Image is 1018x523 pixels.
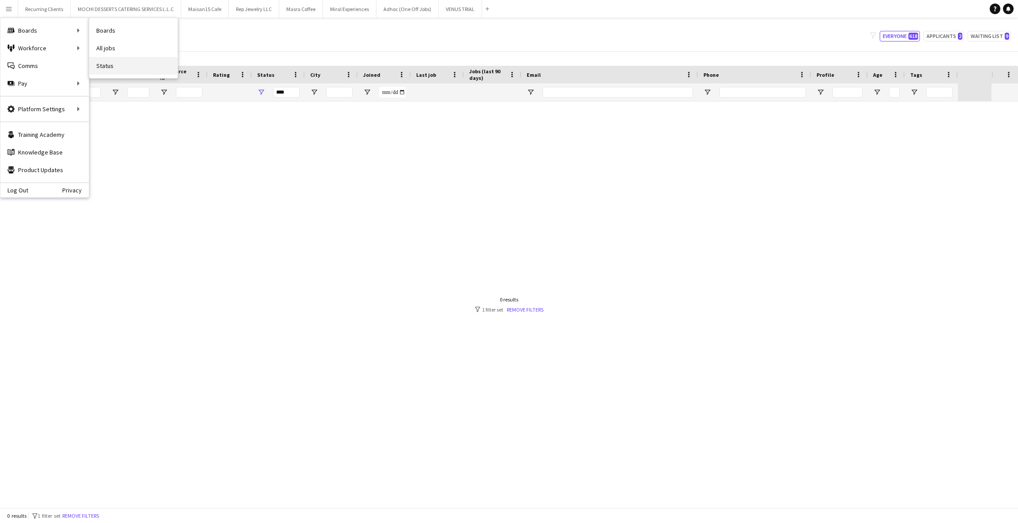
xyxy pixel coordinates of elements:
a: Boards [89,22,178,39]
a: All jobs [89,39,178,57]
button: Waiting list9 [968,31,1011,41]
button: VENUS TRIAL [439,0,482,18]
div: Pay [0,75,89,92]
span: Jobs (last 90 days) [469,68,505,81]
span: Profile [817,71,834,78]
span: 618 [908,33,918,40]
button: Open Filter Menu [703,88,711,96]
span: Email [527,71,541,78]
a: Remove filters [507,306,543,313]
a: Log Out [0,187,28,194]
a: Status [89,57,178,75]
input: City Filter Input [326,87,353,98]
div: 0 results [475,296,543,303]
input: Phone Filter Input [719,87,806,98]
a: Privacy [62,187,89,194]
div: Platform Settings [0,100,89,118]
a: Comms [0,57,89,75]
span: Rating [213,71,230,78]
input: Age Filter Input [889,87,900,98]
span: Last job [416,71,436,78]
button: Recurring Clients [18,0,71,18]
input: Workforce ID Filter Input [176,87,202,98]
div: 1 filter set [475,306,543,313]
input: Profile Filter Input [832,87,862,98]
span: City [310,71,320,78]
button: Masra Coffee [279,0,323,18]
button: Open Filter Menu [527,88,535,96]
button: Rep Jewelry LLC [229,0,279,18]
div: Workforce [0,39,89,57]
button: Open Filter Menu [817,88,824,96]
input: First Name Filter Input [79,87,101,98]
input: Tags Filter Input [926,87,953,98]
span: 2 [958,33,962,40]
span: Status [257,71,274,78]
div: Boards [0,22,89,39]
button: Miral Experiences [323,0,376,18]
button: Maisan15 Cafe [181,0,229,18]
button: Applicants2 [923,31,964,41]
span: Age [873,71,882,78]
input: Last Name Filter Input [127,87,149,98]
button: Open Filter Menu [257,88,265,96]
button: Open Filter Menu [111,88,119,96]
span: Tags [910,71,922,78]
button: Open Filter Menu [160,88,168,96]
button: Adhoc (One Off Jobs) [376,0,439,18]
span: 1 filter set [38,512,61,519]
a: Training Academy [0,126,89,143]
button: Open Filter Menu [910,88,918,96]
span: Joined [363,71,380,78]
button: Remove filters [61,511,101,521]
input: Email Filter Input [543,87,693,98]
span: 9 [1005,33,1009,40]
button: Open Filter Menu [363,88,371,96]
button: Open Filter Menu [873,88,881,96]
span: Phone [703,71,719,78]
a: Product Updates [0,161,89,179]
a: Knowledge Base [0,143,89,161]
button: MOCHI DESSERTS CATERING SERVICES L.L.C [71,0,181,18]
button: Open Filter Menu [310,88,318,96]
button: Everyone618 [880,31,920,41]
input: Joined Filter Input [379,87,406,98]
